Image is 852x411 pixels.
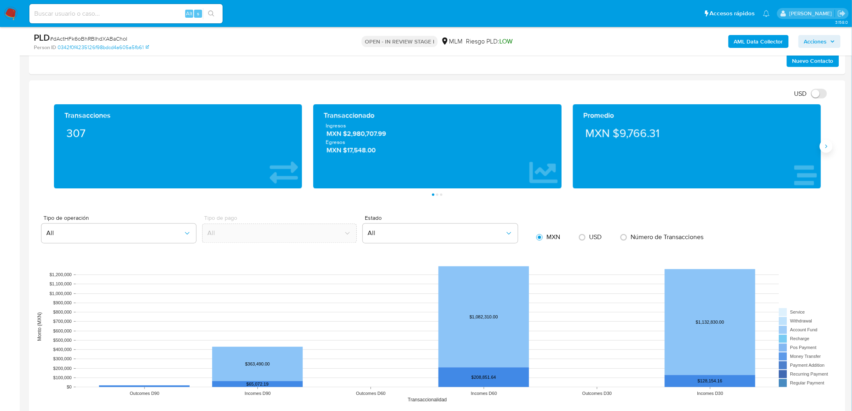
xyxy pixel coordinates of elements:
[441,37,463,46] div: MLM
[34,44,56,51] b: Person ID
[34,31,50,44] b: PLD
[804,35,827,48] span: Acciones
[197,10,199,17] span: s
[798,35,841,48] button: Acciones
[466,37,513,46] span: Riesgo PLD:
[29,8,223,19] input: Buscar usuario o caso...
[203,8,219,19] button: search-icon
[734,35,783,48] b: AML Data Collector
[787,54,839,67] button: Nuevo Contacto
[789,10,835,17] p: elena.palomino@mercadolibre.com.mx
[838,9,846,18] a: Salir
[58,44,149,51] a: 0342f0f4235126f98bdcd4a605a5fb61
[362,36,438,47] p: OPEN - IN REVIEW STAGE I
[835,19,848,25] span: 3.158.0
[792,55,833,66] span: Nuevo Contacto
[499,37,513,46] span: LOW
[763,10,770,17] a: Notificaciones
[186,10,192,17] span: Alt
[710,9,755,18] span: Accesos rápidos
[50,35,127,43] span: # dActHFk6oBhRBIhdXABaChoI
[728,35,789,48] button: AML Data Collector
